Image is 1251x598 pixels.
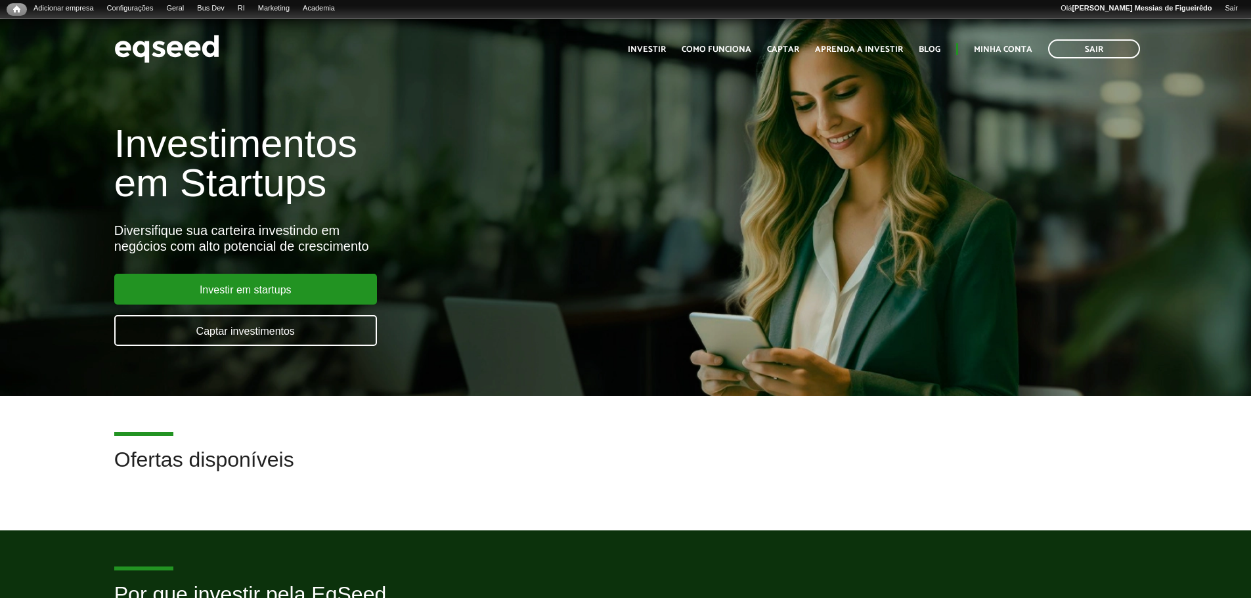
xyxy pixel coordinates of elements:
[815,45,903,54] a: Aprenda a investir
[190,3,231,14] a: Bus Dev
[682,45,751,54] a: Como funciona
[114,274,377,305] a: Investir em startups
[160,3,190,14] a: Geral
[919,45,940,54] a: Blog
[114,223,720,254] div: Diversifique sua carteira investindo em negócios com alto potencial de crescimento
[767,45,799,54] a: Captar
[252,3,296,14] a: Marketing
[114,448,1137,491] h2: Ofertas disponíveis
[1048,39,1140,58] a: Sair
[628,45,666,54] a: Investir
[13,5,20,14] span: Início
[296,3,341,14] a: Academia
[231,3,252,14] a: RI
[7,3,27,16] a: Início
[100,3,160,14] a: Configurações
[114,315,377,346] a: Captar investimentos
[114,124,720,203] h1: Investimentos em Startups
[1218,3,1244,14] a: Sair
[27,3,100,14] a: Adicionar empresa
[974,45,1032,54] a: Minha conta
[114,32,219,66] img: EqSeed
[1054,3,1218,14] a: Olá[PERSON_NAME] Messias de Figueirêdo
[1072,4,1212,12] strong: [PERSON_NAME] Messias de Figueirêdo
